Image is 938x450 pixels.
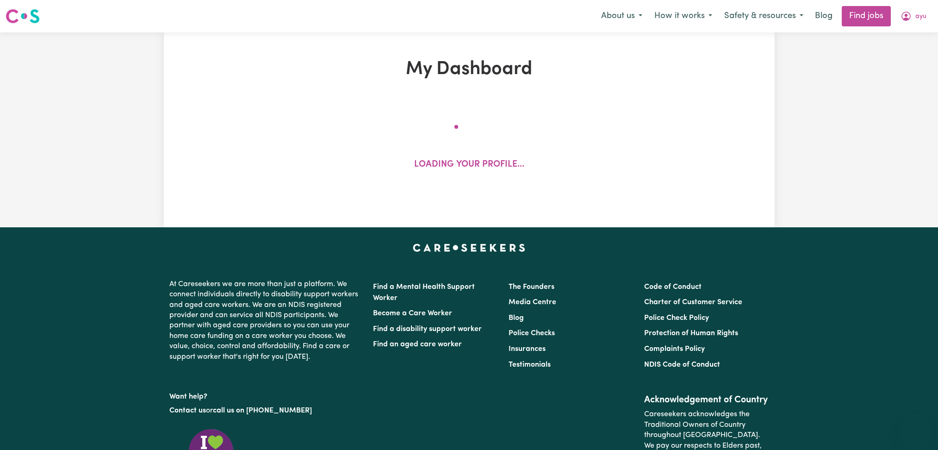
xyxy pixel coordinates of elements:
button: About us [595,6,648,26]
a: Contact us [169,407,206,414]
a: Testimonials [509,361,551,369]
p: Loading your profile... [414,158,524,172]
a: Blog [509,314,524,322]
a: Complaints Policy [644,345,705,353]
a: Careseekers home page [413,244,525,251]
a: Insurances [509,345,546,353]
a: Find a Mental Health Support Worker [373,283,475,302]
button: How it works [648,6,718,26]
span: ayu [915,12,926,22]
a: Police Check Policy [644,314,709,322]
a: Charter of Customer Service [644,299,742,306]
h1: My Dashboard [271,58,667,81]
a: call us on [PHONE_NUMBER] [213,407,312,414]
a: Protection of Human Rights [644,330,738,337]
a: Become a Care Worker [373,310,452,317]
h2: Acknowledgement of Country [644,394,769,406]
button: My Account [895,6,932,26]
iframe: Button to launch messaging window [901,413,931,443]
a: Find an aged care worker [373,341,462,348]
img: Careseekers logo [6,8,40,25]
a: Careseekers logo [6,6,40,27]
a: Code of Conduct [644,283,702,291]
p: At Careseekers we are more than just a platform. We connect individuals directly to disability su... [169,275,362,366]
button: Safety & resources [718,6,809,26]
a: Media Centre [509,299,556,306]
a: The Founders [509,283,554,291]
a: Blog [809,6,838,26]
p: Want help? [169,388,362,402]
p: or [169,402,362,419]
a: Police Checks [509,330,555,337]
a: NDIS Code of Conduct [644,361,720,369]
a: Find a disability support worker [373,325,482,333]
a: Find jobs [842,6,891,26]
